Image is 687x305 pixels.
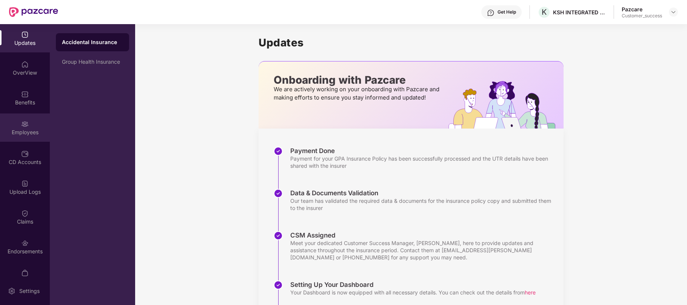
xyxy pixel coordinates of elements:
[21,150,29,158] img: svg+xml;base64,PHN2ZyBpZD0iQ0RfQWNjb3VudHMiIGRhdGEtbmFtZT0iQ0QgQWNjb3VudHMiIHhtbG5zPSJodHRwOi8vd3...
[290,189,556,197] div: Data & Documents Validation
[290,147,556,155] div: Payment Done
[553,9,606,16] div: KSH INTEGRATED LOGISTICS PRIVATE LIMITED
[498,9,516,15] div: Get Help
[290,231,556,239] div: CSM Assigned
[21,210,29,217] img: svg+xml;base64,PHN2ZyBpZD0iQ2xhaW0iIHhtbG5zPSJodHRwOi8vd3d3LnczLm9yZy8yMDAwL3N2ZyIgd2lkdGg9IjIwIi...
[62,59,123,65] div: Group Health Insurance
[8,287,15,295] img: svg+xml;base64,PHN2ZyBpZD0iU2V0dGluZy0yMHgyMCIgeG1sbnM9Imh0dHA6Ly93d3cudzMub3JnLzIwMDAvc3ZnIiB3aW...
[274,189,283,198] img: svg+xml;base64,PHN2ZyBpZD0iU3RlcC1Eb25lLTMyeDMyIiB4bWxucz0iaHR0cDovL3d3dy53My5vcmcvMjAwMC9zdmciIH...
[21,61,29,68] img: svg+xml;base64,PHN2ZyBpZD0iSG9tZSIgeG1sbnM9Imh0dHA6Ly93d3cudzMub3JnLzIwMDAvc3ZnIiB3aWR0aD0iMjAiIG...
[448,81,564,129] img: hrOnboarding
[274,231,283,240] img: svg+xml;base64,PHN2ZyBpZD0iU3RlcC1Eb25lLTMyeDMyIiB4bWxucz0iaHR0cDovL3d3dy53My5vcmcvMjAwMC9zdmciIH...
[290,155,556,169] div: Payment for your GPA Insurance Policy has been successfully processed and the UTR details have be...
[21,90,29,98] img: svg+xml;base64,PHN2ZyBpZD0iQmVuZWZpdHMiIHhtbG5zPSJodHRwOi8vd3d3LnczLm9yZy8yMDAwL3N2ZyIgd2lkdGg9Ij...
[290,289,536,296] div: Your Dashboard is now equipped with all necessary details. You can check out the details from
[525,289,536,296] span: here
[17,287,42,295] div: Settings
[259,36,564,49] h1: Updates
[670,9,676,15] img: svg+xml;base64,PHN2ZyBpZD0iRHJvcGRvd24tMzJ4MzIiIHhtbG5zPSJodHRwOi8vd3d3LnczLm9yZy8yMDAwL3N2ZyIgd2...
[274,77,442,83] p: Onboarding with Pazcare
[290,197,556,212] div: Our team has validated the required data & documents for the insurance policy copy and submitted ...
[290,280,536,289] div: Setting Up Your Dashboard
[622,6,662,13] div: Pazcare
[9,7,58,17] img: New Pazcare Logo
[290,239,556,261] div: Meet your dedicated Customer Success Manager, [PERSON_NAME], here to provide updates and assistan...
[274,280,283,290] img: svg+xml;base64,PHN2ZyBpZD0iU3RlcC1Eb25lLTMyeDMyIiB4bWxucz0iaHR0cDovL3d3dy53My5vcmcvMjAwMC9zdmciIH...
[622,13,662,19] div: Customer_success
[274,147,283,156] img: svg+xml;base64,PHN2ZyBpZD0iU3RlcC1Eb25lLTMyeDMyIiB4bWxucz0iaHR0cDovL3d3dy53My5vcmcvMjAwMC9zdmciIH...
[21,269,29,277] img: svg+xml;base64,PHN2ZyBpZD0iTXlfT3JkZXJzIiBkYXRhLW5hbWU9Ik15IE9yZGVycyIgeG1sbnM9Imh0dHA6Ly93d3cudz...
[487,9,494,17] img: svg+xml;base64,PHN2ZyBpZD0iSGVscC0zMngzMiIgeG1sbnM9Imh0dHA6Ly93d3cudzMub3JnLzIwMDAvc3ZnIiB3aWR0aD...
[21,239,29,247] img: svg+xml;base64,PHN2ZyBpZD0iRW5kb3JzZW1lbnRzIiB4bWxucz0iaHR0cDovL3d3dy53My5vcmcvMjAwMC9zdmciIHdpZH...
[274,85,442,102] p: We are actively working on your onboarding with Pazcare and making efforts to ensure you stay inf...
[21,120,29,128] img: svg+xml;base64,PHN2ZyBpZD0iRW1wbG95ZWVzIiB4bWxucz0iaHR0cDovL3d3dy53My5vcmcvMjAwMC9zdmciIHdpZHRoPS...
[542,8,547,17] span: K
[21,180,29,187] img: svg+xml;base64,PHN2ZyBpZD0iVXBsb2FkX0xvZ3MiIGRhdGEtbmFtZT0iVXBsb2FkIExvZ3MiIHhtbG5zPSJodHRwOi8vd3...
[62,38,123,46] div: Accidental Insurance
[21,31,29,38] img: svg+xml;base64,PHN2ZyBpZD0iVXBkYXRlZCIgeG1sbnM9Imh0dHA6Ly93d3cudzMub3JnLzIwMDAvc3ZnIiB3aWR0aD0iMj...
